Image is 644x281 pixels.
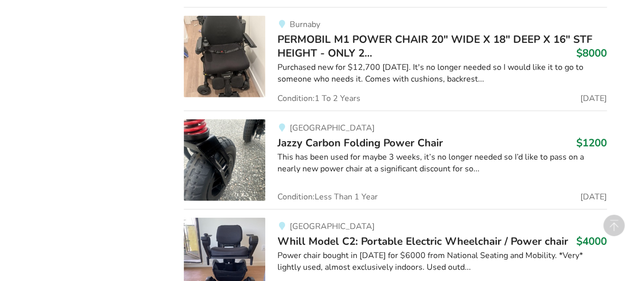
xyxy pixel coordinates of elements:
[184,7,607,111] a: mobility-permobil m1 power chair 20" wide x 18" deep x 16" stf height - only 2 years old, conditi...
[277,136,443,150] span: Jazzy Carbon Folding Power Chair
[184,119,265,201] img: mobility-jazzy carbon folding power chair
[277,234,568,248] span: Whill Model C2: Portable Electric Wheelchair / Power chair
[277,62,607,85] div: Purchased new for $12,700 [DATE]. It's no longer needed so I would like it to go to someone who n...
[184,111,607,209] a: mobility-jazzy carbon folding power chair[GEOGRAPHIC_DATA]Jazzy Carbon Folding Power Chair$1200Th...
[580,193,607,201] span: [DATE]
[277,151,607,175] div: This has been used for maybe 3 weeks, it’s no longer needed so I’d like to pass on a nearly new p...
[277,94,360,103] span: Condition: 1 To 2 Years
[576,136,607,149] h3: $1200
[576,46,607,60] h3: $8000
[576,235,607,248] h3: $4000
[277,250,607,273] div: Power chair bought in [DATE] for $6000 from National Seating and Mobility. *Very* lightly used, a...
[277,193,378,201] span: Condition: Less Than 1 Year
[580,94,607,103] span: [DATE]
[184,16,265,97] img: mobility-permobil m1 power chair 20" wide x 18" deep x 16" stf height - only 2 years old, conditi...
[289,122,374,134] span: [GEOGRAPHIC_DATA]
[289,19,320,30] span: Burnaby
[277,32,593,60] span: PERMOBIL M1 POWER CHAIR 20" WIDE X 18" DEEP X 16" STF HEIGHT - ONLY 2...
[289,221,374,232] span: [GEOGRAPHIC_DATA]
